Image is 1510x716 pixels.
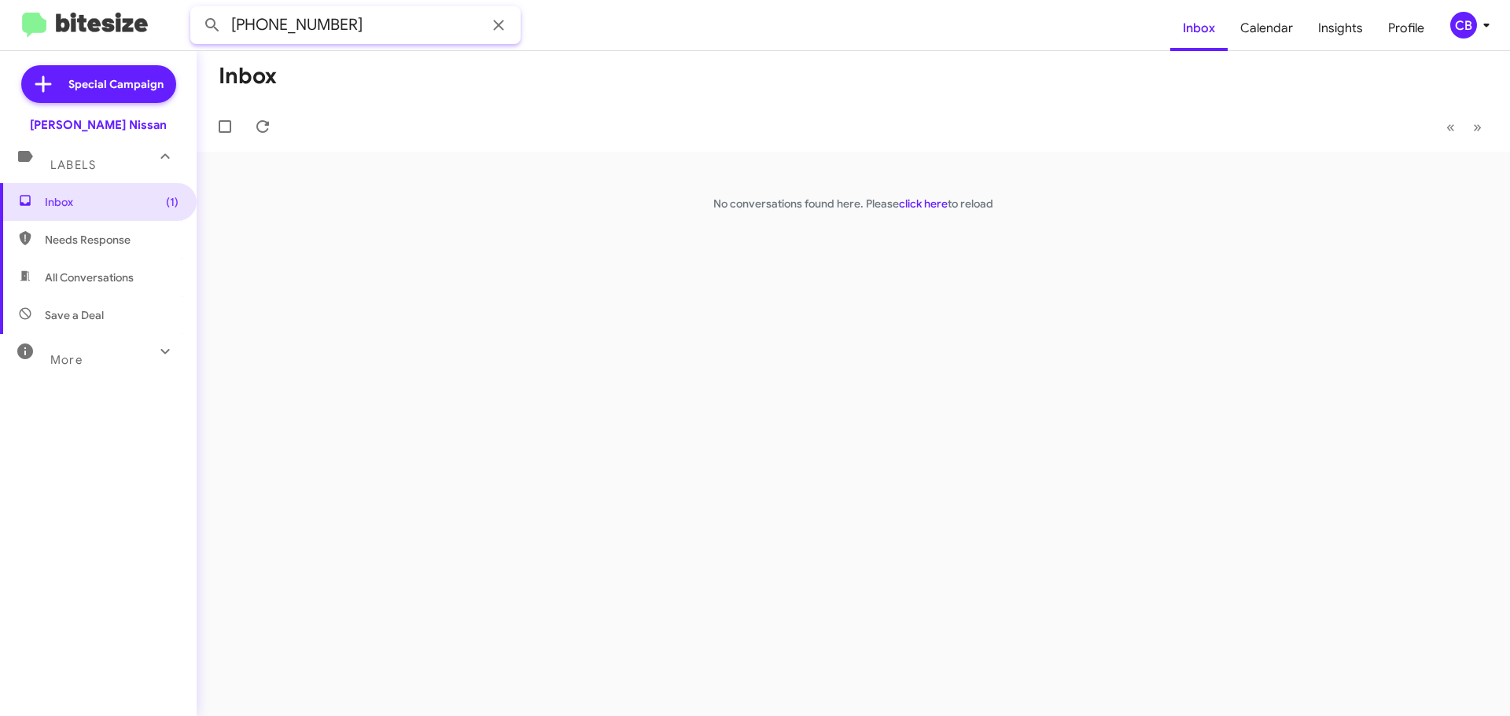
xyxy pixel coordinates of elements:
[50,353,83,367] span: More
[899,196,948,211] a: click here
[45,270,134,285] span: All Conversations
[21,65,176,103] a: Special Campaign
[45,194,179,210] span: Inbox
[219,64,277,89] h1: Inbox
[30,117,167,133] div: [PERSON_NAME] Nissan
[1228,6,1306,51] a: Calendar
[45,232,179,248] span: Needs Response
[45,307,104,323] span: Save a Deal
[166,194,179,210] span: (1)
[190,6,521,44] input: Search
[1464,111,1491,143] button: Next
[1376,6,1437,51] a: Profile
[1437,12,1493,39] button: CB
[50,158,96,172] span: Labels
[197,196,1510,211] p: No conversations found here. Please to reload
[1438,111,1491,143] nav: Page navigation example
[1450,12,1477,39] div: CB
[1306,6,1376,51] a: Insights
[1170,6,1228,51] a: Inbox
[1437,111,1464,143] button: Previous
[1446,117,1455,137] span: «
[68,76,164,92] span: Special Campaign
[1473,117,1482,137] span: »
